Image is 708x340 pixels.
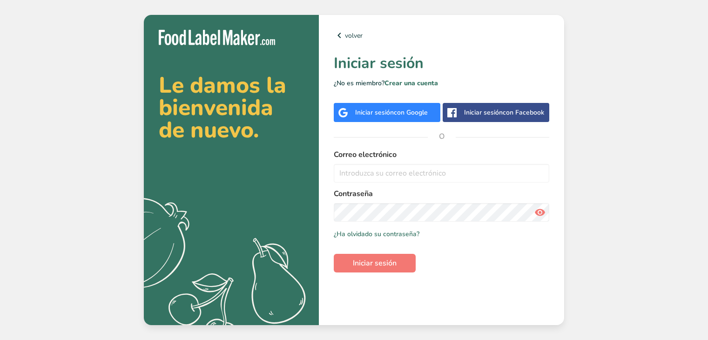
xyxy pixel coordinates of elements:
button: Iniciar sesión [334,254,416,272]
h2: Le damos la bienvenida de nuevo. [159,74,304,141]
h1: Iniciar sesión [334,52,549,75]
a: volver [334,30,549,41]
label: Contraseña [334,188,549,199]
p: ¿No es miembro? [334,78,549,88]
div: Iniciar sesión [464,108,544,117]
span: con Google [394,108,428,117]
a: ¿Ha olvidado su contraseña? [334,229,419,239]
span: O [428,122,456,150]
a: Crear una cuenta [384,79,438,88]
label: Correo electrónico [334,149,549,160]
input: Introduzca su correo electrónico [334,164,549,183]
img: Food Label Maker [159,30,275,45]
span: Iniciar sesión [353,258,397,269]
span: con Facebook [503,108,544,117]
div: Iniciar sesión [355,108,428,117]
